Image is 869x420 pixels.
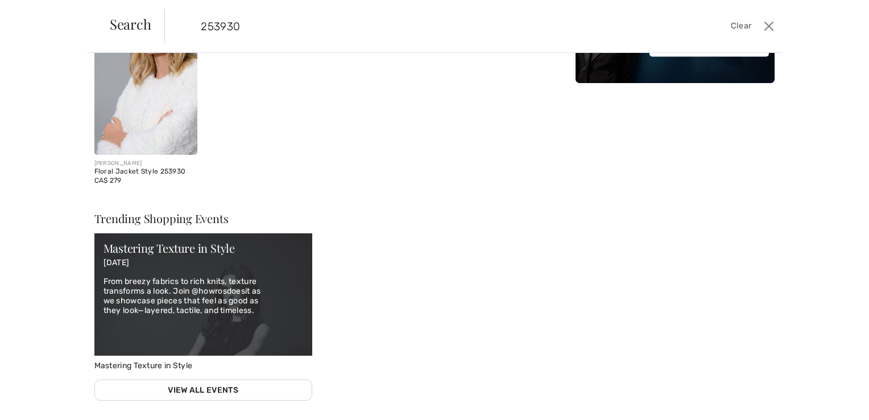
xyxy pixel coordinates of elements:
div: Floral Jacket Style 253930 [94,168,198,176]
a: View All Events [94,380,312,401]
p: From breezy fabrics to rich knits, texture transforms a look. Join @howrosdoesit as we showcase p... [104,277,303,315]
span: Chat [25,8,48,18]
div: Mastering Texture in Style [104,242,303,254]
span: CA$ 279 [94,176,122,184]
a: Mastering Texture in Style Mastering Texture in Style [DATE] From breezy fabrics to rich knits, t... [94,233,312,370]
span: Search [110,17,151,31]
div: Trending Shopping Events [94,213,312,224]
span: Clear [731,20,752,32]
p: [DATE] [104,258,303,268]
input: TYPE TO SEARCH [192,9,618,43]
div: [PERSON_NAME] [94,159,198,168]
button: Close [760,17,777,35]
span: Mastering Texture in Style [94,361,193,370]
